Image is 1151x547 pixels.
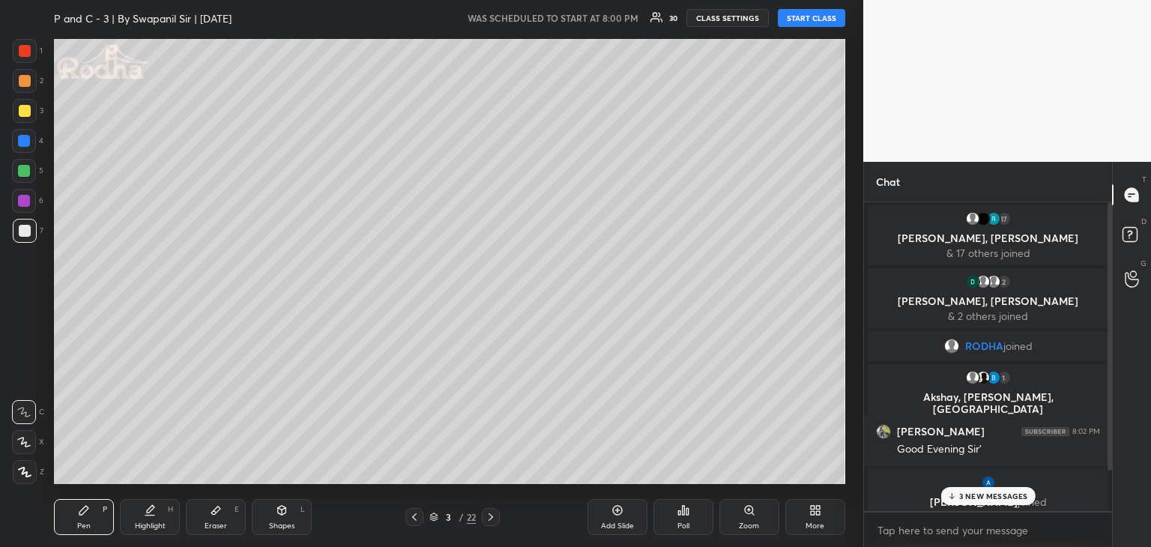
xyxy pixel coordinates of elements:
div: E [235,506,239,513]
div: X [12,430,44,454]
div: Shapes [269,522,294,530]
img: default.png [965,370,980,385]
div: 8:02 PM [1072,427,1100,436]
div: Highlight [135,522,166,530]
p: [PERSON_NAME], [PERSON_NAME] [877,232,1099,244]
div: 17 [997,211,1012,226]
p: T [1142,174,1147,185]
p: [PERSON_NAME] [877,496,1099,508]
div: 1 [13,39,43,63]
p: G [1141,258,1147,269]
div: 7 [13,219,43,243]
p: Akshay, [PERSON_NAME], [GEOGRAPHIC_DATA] [877,391,1099,415]
div: 3 [441,513,456,522]
p: D [1141,216,1147,227]
img: thumbnail.jpg [981,475,996,490]
img: default.png [976,274,991,289]
p: [PERSON_NAME], [PERSON_NAME] [877,295,1099,307]
img: thumbnail.jpg [976,370,991,385]
p: & 17 others joined [877,247,1099,259]
h4: P and C - 3 | By Swapanil Sir | [DATE] [54,11,232,25]
span: joined [1003,340,1033,352]
button: START CLASS [778,9,845,27]
img: default.png [986,274,1001,289]
div: H [168,506,173,513]
div: / [459,513,464,522]
div: 2 [13,69,43,93]
p: Chat [864,162,912,202]
div: Add Slide [601,522,634,530]
div: 3 [13,99,43,123]
img: 4P8fHbbgJtejmAAAAAElFTkSuQmCC [1021,427,1069,436]
div: C [12,400,44,424]
div: 22 [467,510,476,524]
h5: WAS SCHEDULED TO START AT 8:00 PM [468,11,638,25]
img: thumbnail.jpg [877,425,890,438]
div: Eraser [205,522,227,530]
div: Zoom [739,522,759,530]
div: 4 [12,129,43,153]
img: thumbnail.jpg [986,211,1001,226]
div: Good Evening Sir' [897,442,1100,457]
div: 30 [669,14,677,22]
div: 6 [12,189,43,213]
div: grid [864,202,1112,511]
span: RODHA [965,340,1003,352]
div: 2 [997,274,1012,289]
h6: [PERSON_NAME] [897,425,985,438]
img: default.png [965,211,980,226]
img: thumbnail.jpg [986,370,1001,385]
div: 1 [997,370,1012,385]
img: thumbnail.jpg [965,274,980,289]
div: More [806,522,824,530]
div: Z [13,460,44,484]
div: 5 [12,159,43,183]
div: L [300,506,305,513]
img: default.png [944,339,959,354]
button: CLASS SETTINGS [686,9,769,27]
p: & 2 others joined [877,310,1099,322]
div: Pen [77,522,91,530]
img: thumbnail.jpg [976,211,991,226]
div: Poll [677,522,689,530]
p: 3 NEW MESSAGES [959,492,1028,501]
div: P [103,506,107,513]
